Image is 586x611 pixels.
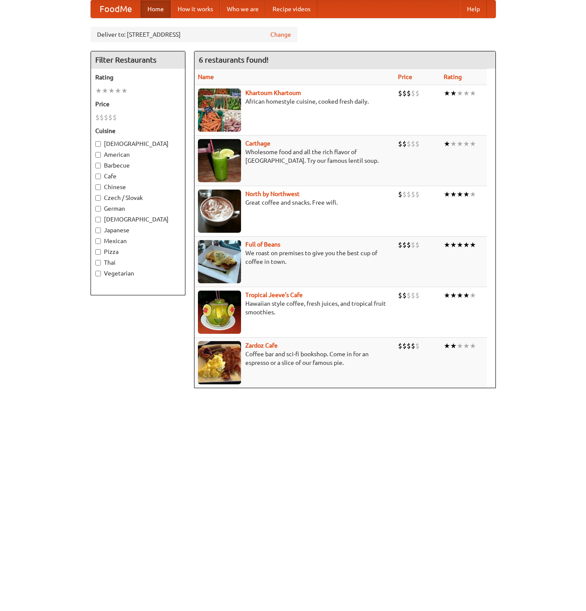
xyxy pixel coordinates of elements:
[91,0,141,18] a: FoodMe
[450,89,457,98] li: ★
[415,139,420,149] li: $
[245,89,301,96] a: Khartoum Khartoum
[463,341,470,351] li: ★
[407,190,411,199] li: $
[411,89,415,98] li: $
[108,113,113,122] li: $
[444,73,462,80] a: Rating
[470,89,476,98] li: ★
[415,240,420,250] li: $
[95,237,181,245] label: Mexican
[444,190,450,199] li: ★
[220,0,266,18] a: Who we are
[463,139,470,149] li: ★
[198,148,391,165] p: Wholesome food and all the rich flavor of [GEOGRAPHIC_DATA]. Try our famous lentil soup.
[460,0,487,18] a: Help
[398,291,402,300] li: $
[407,291,411,300] li: $
[463,240,470,250] li: ★
[95,184,101,190] input: Chinese
[457,341,463,351] li: ★
[95,271,101,276] input: Vegetarian
[245,241,280,248] a: Full of Beans
[444,240,450,250] li: ★
[398,89,402,98] li: $
[398,341,402,351] li: $
[108,86,115,95] li: ★
[245,140,270,147] a: Carthage
[91,51,185,69] h4: Filter Restaurants
[198,139,241,182] img: carthage.jpg
[450,341,457,351] li: ★
[444,291,450,300] li: ★
[95,100,181,108] h5: Price
[95,269,181,278] label: Vegetarian
[411,190,415,199] li: $
[450,240,457,250] li: ★
[402,291,407,300] li: $
[95,247,181,256] label: Pizza
[198,350,391,367] p: Coffee bar and sci-fi bookshop. Come in for an espresso or a slice of our famous pie.
[95,217,101,222] input: [DEMOGRAPHIC_DATA]
[198,341,241,384] img: zardoz.jpg
[95,163,101,168] input: Barbecue
[398,190,402,199] li: $
[141,0,171,18] a: Home
[91,27,298,42] div: Deliver to: [STREET_ADDRESS]
[398,73,412,80] a: Price
[470,190,476,199] li: ★
[463,291,470,300] li: ★
[470,291,476,300] li: ★
[411,291,415,300] li: $
[245,190,300,197] a: North by Northwest
[457,89,463,98] li: ★
[95,204,181,213] label: German
[411,240,415,250] li: $
[444,341,450,351] li: ★
[95,238,101,244] input: Mexican
[444,89,450,98] li: ★
[457,240,463,250] li: ★
[245,291,303,298] a: Tropical Jeeve's Cafe
[113,113,117,122] li: $
[398,240,402,250] li: $
[95,183,181,191] label: Chinese
[198,97,391,106] p: African homestyle cuisine, cooked fresh daily.
[457,291,463,300] li: ★
[95,260,101,266] input: Thai
[457,190,463,199] li: ★
[415,190,420,199] li: $
[270,30,291,39] a: Change
[415,89,420,98] li: $
[95,113,100,122] li: $
[402,89,407,98] li: $
[402,139,407,149] li: $
[95,141,101,147] input: [DEMOGRAPHIC_DATA]
[95,161,181,170] label: Barbecue
[198,249,391,266] p: We roast on premises to give you the best cup of coffee in town.
[470,341,476,351] li: ★
[95,258,181,267] label: Thai
[266,0,317,18] a: Recipe videos
[411,341,415,351] li: $
[95,193,181,202] label: Czech / Slovak
[470,240,476,250] li: ★
[407,89,411,98] li: $
[398,139,402,149] li: $
[407,139,411,149] li: $
[198,190,241,233] img: north.jpg
[407,240,411,250] li: $
[95,150,181,159] label: American
[198,73,214,80] a: Name
[198,89,241,132] img: khartoum.jpg
[245,342,278,349] b: Zardoz Cafe
[95,195,101,201] input: Czech / Slovak
[463,89,470,98] li: ★
[402,240,407,250] li: $
[95,228,101,233] input: Japanese
[100,113,104,122] li: $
